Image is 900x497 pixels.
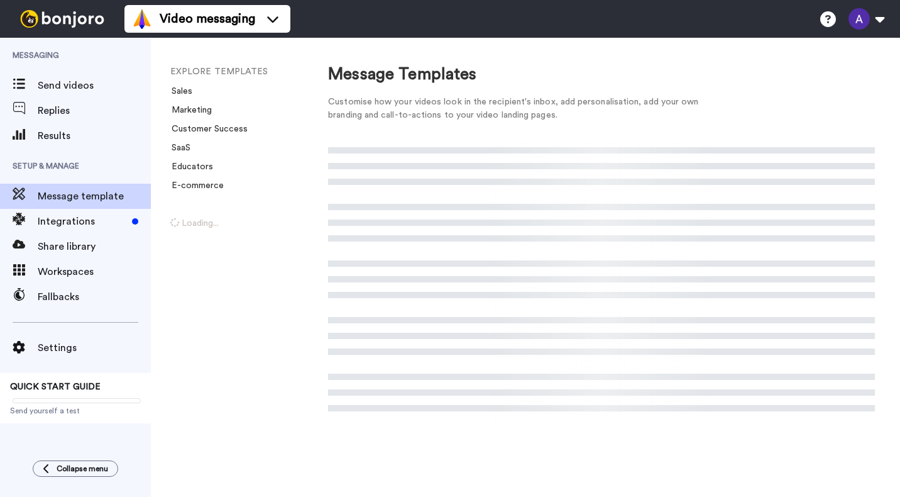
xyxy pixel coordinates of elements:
span: Replies [38,103,151,118]
span: Results [38,128,151,143]
img: vm-color.svg [132,9,152,29]
a: Marketing [164,106,212,114]
img: bj-logo-header-white.svg [15,10,109,28]
span: Send videos [38,78,151,93]
span: Integrations [38,214,127,229]
span: Share library [38,239,151,254]
a: SaaS [164,143,190,152]
a: Customer Success [164,125,248,133]
a: Sales [164,87,192,96]
span: Fallbacks [38,289,151,304]
span: Message template [38,189,151,204]
span: Video messaging [160,10,255,28]
span: Settings [38,340,151,355]
span: Loading... [170,219,219,228]
div: Customise how your videos look in the recipient's inbox, add personalisation, add your own brandi... [328,96,718,122]
span: Collapse menu [57,464,108,474]
button: Collapse menu [33,461,118,477]
a: Educators [164,162,213,171]
span: Workspaces [38,264,151,279]
li: EXPLORE TEMPLATES [170,65,340,79]
a: E-commerce [164,181,224,190]
span: Send yourself a test [10,406,141,416]
div: Message Templates [328,63,875,86]
span: QUICK START GUIDE [10,383,101,391]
